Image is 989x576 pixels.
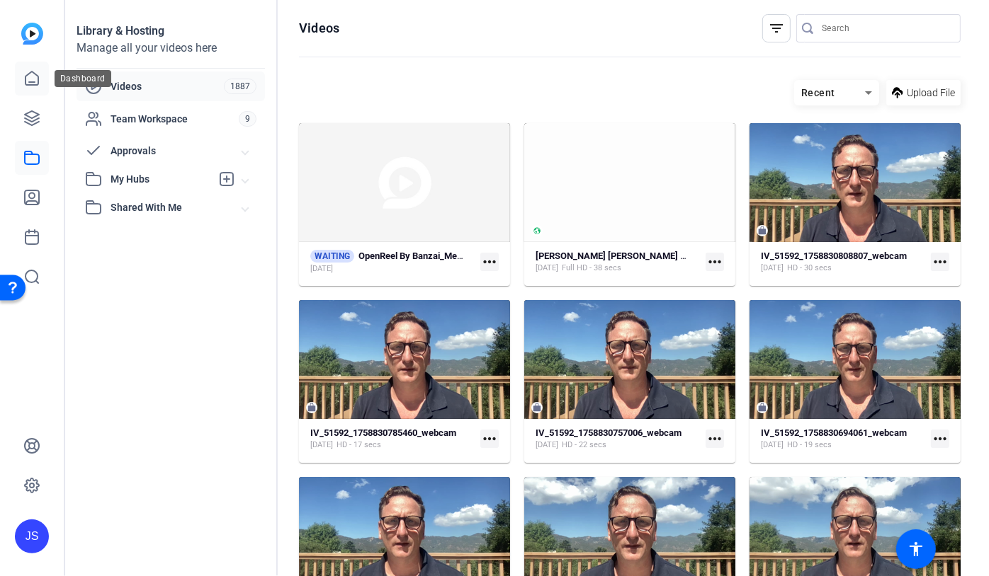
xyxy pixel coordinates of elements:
span: WAITING [310,250,354,263]
span: [DATE] [310,263,333,275]
div: JS [15,519,49,553]
span: HD - 30 secs [787,263,832,274]
span: Full HD - 38 secs [562,263,621,274]
strong: IV_51592_1758830808807_webcam [761,250,907,261]
mat-icon: more_horiz [480,430,499,448]
mat-icon: accessibility [908,541,925,558]
span: My Hubs [111,172,211,187]
div: Library & Hosting [77,23,265,40]
strong: IV_51592_1758830694061_webcam [761,427,907,438]
mat-expansion-panel-header: Approvals [77,137,265,165]
img: blue-gradient.svg [21,23,43,45]
strong: OpenReel By Banzai_Merrill [PERSON_NAME].pptx (2) [358,250,577,261]
a: IV_51592_1758830785460_webcam[DATE]HD - 17 secs [310,427,475,451]
span: Videos [111,79,224,93]
span: Team Workspace [111,112,239,126]
span: HD - 17 secs [337,439,381,451]
mat-expansion-panel-header: My Hubs [77,165,265,193]
span: 9 [239,111,256,127]
span: Upload File [907,86,955,100]
mat-icon: more_horiz [706,430,724,448]
a: IV_51592_1758830757006_webcam[DATE]HD - 22 secs [536,427,700,451]
span: Recent [801,87,835,98]
button: Upload File [886,80,961,105]
span: HD - 19 secs [787,439,832,451]
strong: IV_51592_1758830757006_webcam [536,427,682,438]
a: IV_51592_1758830808807_webcam[DATE]HD - 30 secs [761,250,925,274]
span: [DATE] [310,439,333,451]
a: [PERSON_NAME] [PERSON_NAME] / Bank of America[DATE]Full HD - 38 secs [536,250,700,274]
span: Approvals [111,144,242,159]
span: HD - 22 secs [562,439,606,451]
div: Dashboard [55,70,111,87]
span: [DATE] [761,263,784,274]
input: Search [822,20,949,37]
h1: Videos [299,20,339,37]
span: [DATE] [761,439,784,451]
mat-icon: more_horiz [931,253,949,271]
strong: [PERSON_NAME] [PERSON_NAME] / Bank of America [536,250,754,261]
mat-icon: more_horiz [706,253,724,271]
mat-expansion-panel-header: Shared With Me [77,193,265,221]
mat-icon: filter_list [768,20,785,37]
span: 1887 [224,79,256,94]
span: [DATE] [536,439,558,451]
mat-icon: more_horiz [931,430,949,448]
div: Manage all your videos here [77,40,265,57]
strong: IV_51592_1758830785460_webcam [310,427,456,438]
span: [DATE] [536,263,558,274]
a: IV_51592_1758830694061_webcam[DATE]HD - 19 secs [761,427,925,451]
mat-icon: more_horiz [480,253,499,271]
a: WAITINGOpenReel By Banzai_Merrill [PERSON_NAME].pptx (2)[DATE] [310,250,475,275]
span: Shared With Me [111,200,242,215]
